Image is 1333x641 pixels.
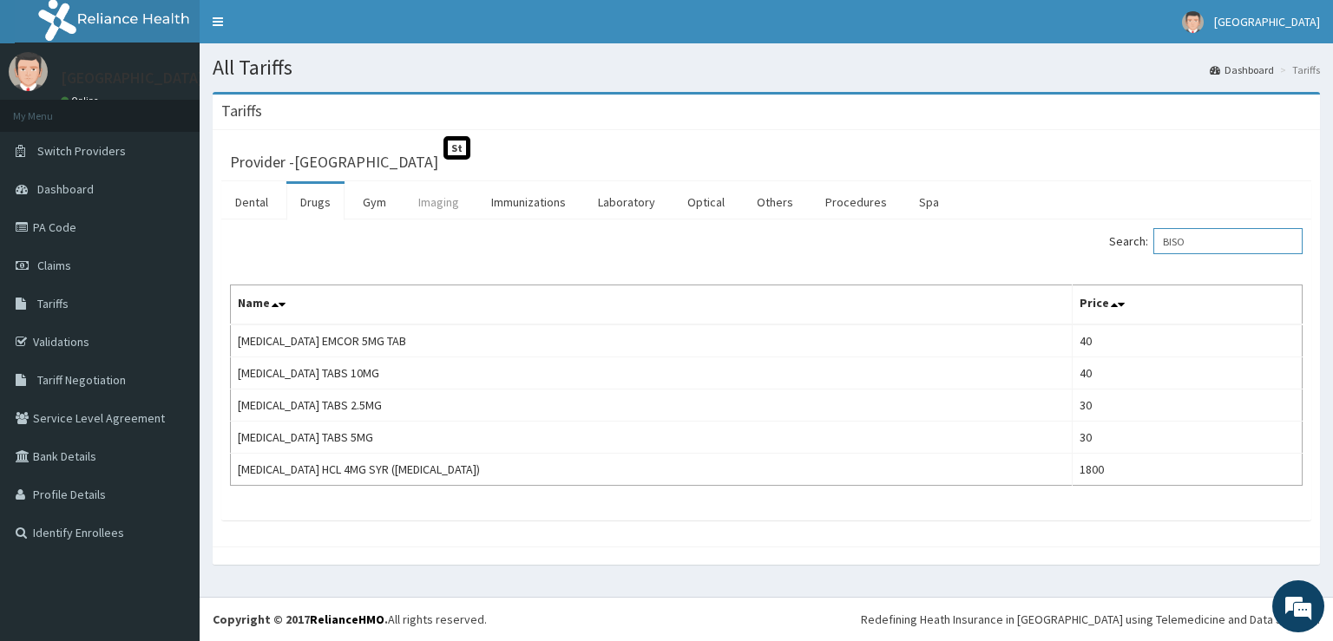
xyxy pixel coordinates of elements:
[200,597,1333,641] footer: All rights reserved.
[37,372,126,388] span: Tariff Negotiation
[1276,62,1320,77] li: Tariffs
[584,184,669,220] a: Laboratory
[221,184,282,220] a: Dental
[9,52,48,91] img: User Image
[231,324,1073,357] td: [MEDICAL_DATA] EMCOR 5MG TAB
[37,258,71,273] span: Claims
[221,103,262,119] h3: Tariffs
[1210,62,1274,77] a: Dashboard
[1072,357,1302,389] td: 40
[443,136,470,160] span: St
[349,184,400,220] a: Gym
[1072,454,1302,486] td: 1800
[231,285,1073,325] th: Name
[37,143,126,159] span: Switch Providers
[90,97,292,120] div: Chat with us now
[37,296,69,311] span: Tariffs
[310,612,384,627] a: RelianceHMO
[231,454,1073,486] td: [MEDICAL_DATA] HCL 4MG SYR ([MEDICAL_DATA])
[37,181,94,197] span: Dashboard
[743,184,807,220] a: Others
[32,87,70,130] img: d_794563401_company_1708531726252_794563401
[231,422,1073,454] td: [MEDICAL_DATA] TABS 5MG
[286,184,345,220] a: Drugs
[231,357,1073,389] td: [MEDICAL_DATA] TABS 10MG
[1072,324,1302,357] td: 40
[285,9,326,50] div: Minimize live chat window
[61,95,102,107] a: Online
[1109,228,1303,254] label: Search:
[1153,228,1303,254] input: Search:
[231,389,1073,422] td: [MEDICAL_DATA] TABS 2.5MG
[213,612,388,627] strong: Copyright © 2017 .
[404,184,473,220] a: Imaging
[477,184,580,220] a: Immunizations
[905,184,953,220] a: Spa
[861,611,1320,628] div: Redefining Heath Insurance in [GEOGRAPHIC_DATA] using Telemedicine and Data Science!
[61,70,204,86] p: [GEOGRAPHIC_DATA]
[101,203,240,378] span: We're online!
[1072,422,1302,454] td: 30
[1214,14,1320,29] span: [GEOGRAPHIC_DATA]
[1072,285,1302,325] th: Price
[9,443,331,504] textarea: Type your message and hit 'Enter'
[230,154,438,170] h3: Provider - [GEOGRAPHIC_DATA]
[1182,11,1204,33] img: User Image
[673,184,739,220] a: Optical
[1072,389,1302,422] td: 30
[213,56,1320,79] h1: All Tariffs
[811,184,901,220] a: Procedures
